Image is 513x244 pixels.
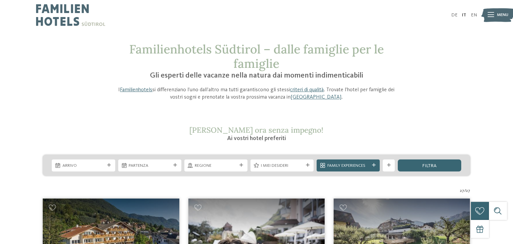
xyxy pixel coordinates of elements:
[422,163,437,168] span: filtra
[195,163,237,169] span: Regione
[62,163,105,169] span: Arrivo
[114,86,399,101] p: I si differenziano l’uno dall’altro ma tutti garantiscono gli stessi . Trovate l’hotel per famigl...
[290,87,324,93] a: criteri di qualità
[460,188,464,194] span: 27
[462,13,466,17] a: IT
[291,95,341,100] a: [GEOGRAPHIC_DATA]
[451,13,458,17] a: DE
[129,41,384,71] span: Familienhotels Südtirol – dalle famiglie per le famiglie
[120,87,152,93] a: Familienhotels
[327,163,369,169] span: Family Experiences
[261,163,303,169] span: I miei desideri
[464,188,466,194] span: /
[497,12,508,18] span: Menu
[466,188,470,194] span: 27
[227,135,286,141] span: Ai vostri hotel preferiti
[150,72,363,79] span: Gli esperti delle vacanze nella natura dai momenti indimenticabili
[129,163,171,169] span: Partenza
[471,13,477,17] a: EN
[189,125,323,135] span: [PERSON_NAME] ora senza impegno!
